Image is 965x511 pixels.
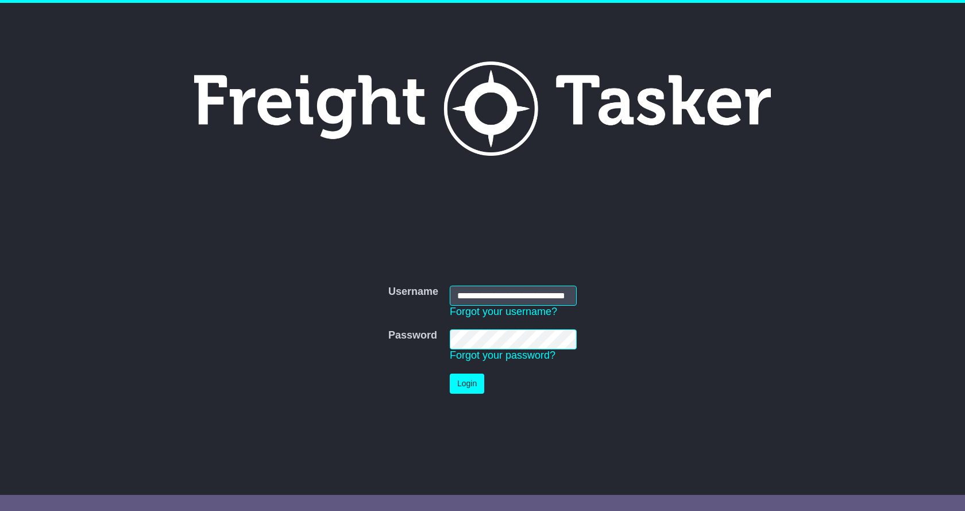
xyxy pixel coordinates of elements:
[388,286,438,298] label: Username
[388,329,437,342] label: Password
[450,374,484,394] button: Login
[450,306,557,317] a: Forgot your username?
[450,349,555,361] a: Forgot your password?
[194,62,771,156] img: FREIGHT TASKER PTY LTD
